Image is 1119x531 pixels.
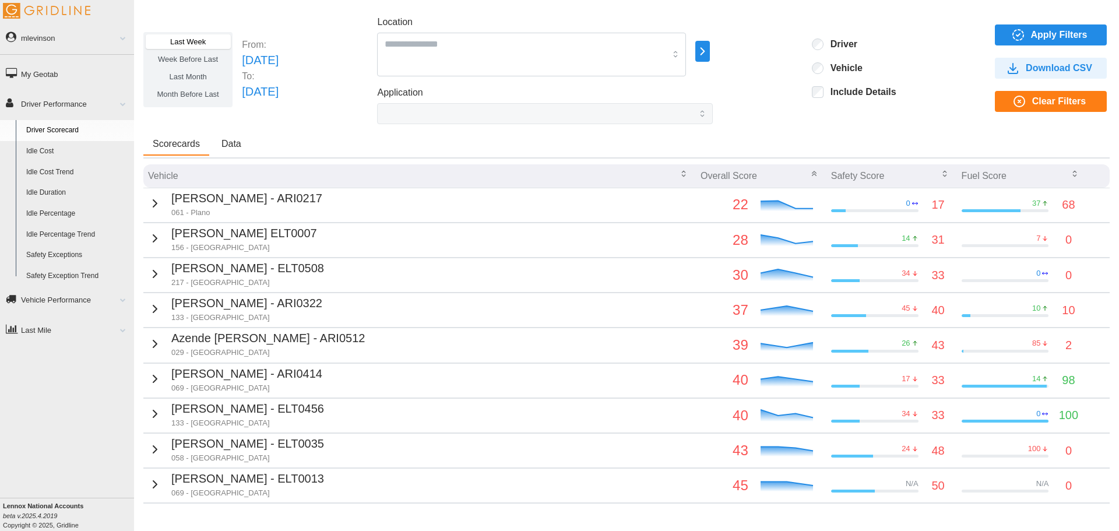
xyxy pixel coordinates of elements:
p: 33 [931,406,944,424]
label: Include Details [824,86,896,98]
p: 28 [701,229,748,251]
p: 39 [701,334,748,356]
p: [DATE] [242,51,279,69]
span: Week Before Last [158,55,218,64]
p: 156 - [GEOGRAPHIC_DATA] [171,242,317,253]
p: 069 - [GEOGRAPHIC_DATA] [171,488,324,498]
button: Clear Filters [995,91,1107,112]
div: Copyright © 2025, Gridline [3,501,134,530]
p: [PERSON_NAME] - ARI0217 [171,189,322,208]
p: [PERSON_NAME] - ARI0078 [171,505,322,523]
i: beta v.2025.4.2019 [3,512,57,519]
span: Clear Filters [1032,92,1086,111]
p: 0 [1036,268,1040,279]
p: 7 [1036,233,1040,244]
p: 133 - [GEOGRAPHIC_DATA] [171,418,324,428]
p: 069 - [GEOGRAPHIC_DATA] [171,383,322,393]
p: 217 - [GEOGRAPHIC_DATA] [171,277,324,288]
p: 98 [1062,371,1075,389]
span: Last Week [170,37,206,46]
p: 133 - [GEOGRAPHIC_DATA] [171,312,322,323]
button: Download CSV [995,58,1107,79]
a: Safety Exception Trend [21,266,134,287]
a: Idle Percentage [21,203,134,224]
p: 029 - [GEOGRAPHIC_DATA] [171,347,365,358]
button: Azende [PERSON_NAME] - ARI0512029 - [GEOGRAPHIC_DATA] [148,329,365,358]
p: 30 [701,264,748,286]
p: 100 [1059,406,1078,424]
p: To: [242,69,279,83]
p: 43 [701,439,748,462]
a: Idle Cost [21,141,134,162]
p: 34 [902,409,910,419]
p: 14 [1032,374,1040,384]
label: Driver [824,38,857,50]
p: 34 [902,268,910,279]
button: [PERSON_NAME] - ARI0322133 - [GEOGRAPHIC_DATA] [148,294,322,323]
p: 40 [701,369,748,391]
p: [DATE] [242,83,279,101]
p: 45 [701,474,748,497]
p: 17 [902,374,910,384]
p: 33 [931,371,944,389]
p: Fuel Score [962,169,1007,182]
p: From: [242,38,279,51]
p: 37 [701,299,748,321]
p: 37 [1032,198,1040,209]
p: Safety Score [831,169,885,182]
span: Month Before Last [157,90,219,99]
p: [PERSON_NAME] - ELT0013 [171,470,324,488]
p: Azende [PERSON_NAME] - ARI0512 [171,329,365,347]
button: [PERSON_NAME] - ARI0414069 - [GEOGRAPHIC_DATA] [148,365,322,393]
p: 0 [1036,409,1040,419]
button: [PERSON_NAME] - ELT0013069 - [GEOGRAPHIC_DATA] [148,470,324,498]
p: 061 - Plano [171,208,322,218]
p: 40 [701,405,748,427]
p: 26 [902,338,910,349]
p: 40 [931,301,944,319]
p: N/A [1036,479,1049,489]
p: 0 [906,198,910,209]
p: 058 - [GEOGRAPHIC_DATA] [171,453,324,463]
p: Vehicle [148,169,178,182]
p: 0 [1065,442,1072,460]
p: [PERSON_NAME] - ARI0322 [171,294,322,312]
p: 14 [902,233,910,244]
p: [PERSON_NAME] - ELT0456 [171,400,324,418]
p: 100 [1028,444,1041,454]
p: 50 [931,477,944,495]
p: 2 [1065,336,1072,354]
p: 17 [931,196,944,214]
img: Gridline [3,3,90,19]
p: 10 [1032,303,1040,314]
button: [PERSON_NAME] - ELT0035058 - [GEOGRAPHIC_DATA] [148,435,324,463]
p: 0 [1065,266,1072,284]
span: Scorecards [153,139,200,149]
button: [PERSON_NAME] - ARI0217061 - Plano [148,189,322,218]
p: 0 [1065,231,1072,249]
button: [PERSON_NAME] - ELT0456133 - [GEOGRAPHIC_DATA] [148,400,324,428]
p: 43 [931,336,944,354]
p: Overall Score [701,169,757,182]
p: 24 [902,444,910,454]
p: N/A [906,479,919,489]
p: [PERSON_NAME] - ELT0035 [171,435,324,453]
span: Data [221,139,241,149]
p: 0 [1065,477,1072,495]
p: 48 [931,442,944,460]
p: [PERSON_NAME] ELT0007 [171,224,317,242]
p: 33 [931,266,944,284]
p: 45 [902,303,910,314]
button: Apply Filters [995,24,1107,45]
button: [PERSON_NAME] - ELT0508217 - [GEOGRAPHIC_DATA] [148,259,324,288]
span: Download CSV [1026,58,1092,78]
b: Lennox National Accounts [3,502,83,509]
a: Idle Cost Trend [21,162,134,183]
p: [PERSON_NAME] - ELT0508 [171,259,324,277]
label: Vehicle [824,62,863,74]
label: Location [377,15,413,30]
p: 31 [931,231,944,249]
a: Idle Duration [21,182,134,203]
a: Safety Exceptions [21,245,134,266]
p: 68 [1062,196,1075,214]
